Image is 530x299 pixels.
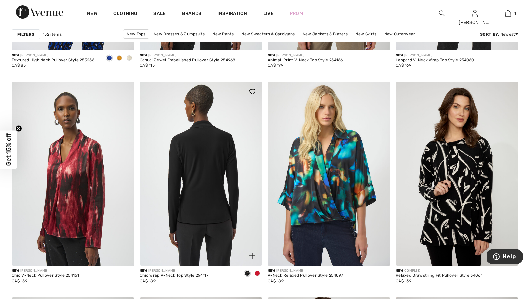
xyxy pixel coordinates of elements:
a: New Tops [123,29,149,39]
div: Textured High Neck Pullover Style 253256 [12,58,94,63]
img: My Info [472,9,478,17]
span: CA$ 169 [396,63,411,68]
div: Chic V-Neck Pullover Style 254161 [12,273,79,278]
a: Prom [290,10,303,17]
span: Inspiration [217,11,247,18]
img: plus_v2.svg [249,253,255,259]
div: COMPLI K [396,268,482,273]
span: New [12,269,19,273]
a: New Sweaters & Cardigans [238,30,298,38]
span: CA$ 199 [268,63,283,68]
img: Chic V-Neck Pullover Style 254161. Black/red [12,82,134,266]
a: New [87,11,97,18]
span: 152 items [43,31,62,37]
span: 1 [514,10,516,16]
div: Royal Sapphire 163 [104,53,114,64]
iframe: Opens a widget where you can find more information [487,249,523,266]
span: CA$ 85 [12,63,26,68]
a: New Jackets & Blazers [299,30,351,38]
span: CA$ 159 [12,279,27,283]
img: 1ère Avenue [16,5,63,19]
div: [PERSON_NAME] [140,53,236,58]
div: Chic Wrap V-Neck Top Style 254117 [140,273,208,278]
a: Clothing [113,11,137,18]
div: : Newest [480,31,518,37]
span: CA$ 115 [140,63,155,68]
div: V-Neck Relaxed Pullover Style 254097 [268,273,343,278]
a: Brands [182,11,202,18]
span: New [396,53,403,57]
img: Relaxed Drawstring Fit Pullover Style 34061. As sample [396,82,518,266]
span: New [140,269,147,273]
div: [PERSON_NAME] [396,53,474,58]
div: Leopard V-Neck Wrap Top Style 254060 [396,58,474,63]
img: V-Neck Relaxed Pullover Style 254097. Black/Multi [268,82,390,266]
a: Sign In [472,10,478,16]
div: [PERSON_NAME] [140,268,208,273]
div: Deep cherry [252,268,262,279]
span: Get 15% off [5,133,12,166]
div: [PERSON_NAME] [268,53,343,58]
div: [PERSON_NAME] [459,19,491,26]
div: Black [242,268,252,279]
a: New Pants [209,30,237,38]
img: heart_black_full.svg [249,89,255,94]
div: [PERSON_NAME] [12,268,79,273]
span: CA$ 189 [268,279,284,283]
a: Chic Wrap V-Neck Top Style 254117. Black [140,82,262,266]
a: 1 [492,9,524,17]
div: [PERSON_NAME] [12,53,94,58]
span: New [396,269,403,273]
div: [PERSON_NAME] [268,268,343,273]
div: Medallion [114,53,124,64]
div: Animal-Print V-Neck Top Style 254166 [268,58,343,63]
a: Sale [153,11,166,18]
button: Close teaser [15,125,22,132]
a: New Skirts [352,30,380,38]
div: Casual Jewel Embellished Pullover Style 254968 [140,58,236,63]
span: CA$ 189 [140,279,156,283]
strong: Filters [17,31,34,37]
img: My Bag [505,9,511,17]
span: New [140,53,147,57]
a: New Outerwear [381,30,419,38]
img: search the website [439,9,445,17]
a: New Dresses & Jumpsuits [150,30,208,38]
a: Live [263,10,274,17]
span: New [268,269,275,273]
strong: Sort By [480,32,498,37]
span: CA$ 139 [396,279,411,283]
div: Vanilla 30 [124,53,134,64]
span: New [268,53,275,57]
span: New [12,53,19,57]
div: Relaxed Drawstring Fit Pullover Style 34061 [396,273,482,278]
